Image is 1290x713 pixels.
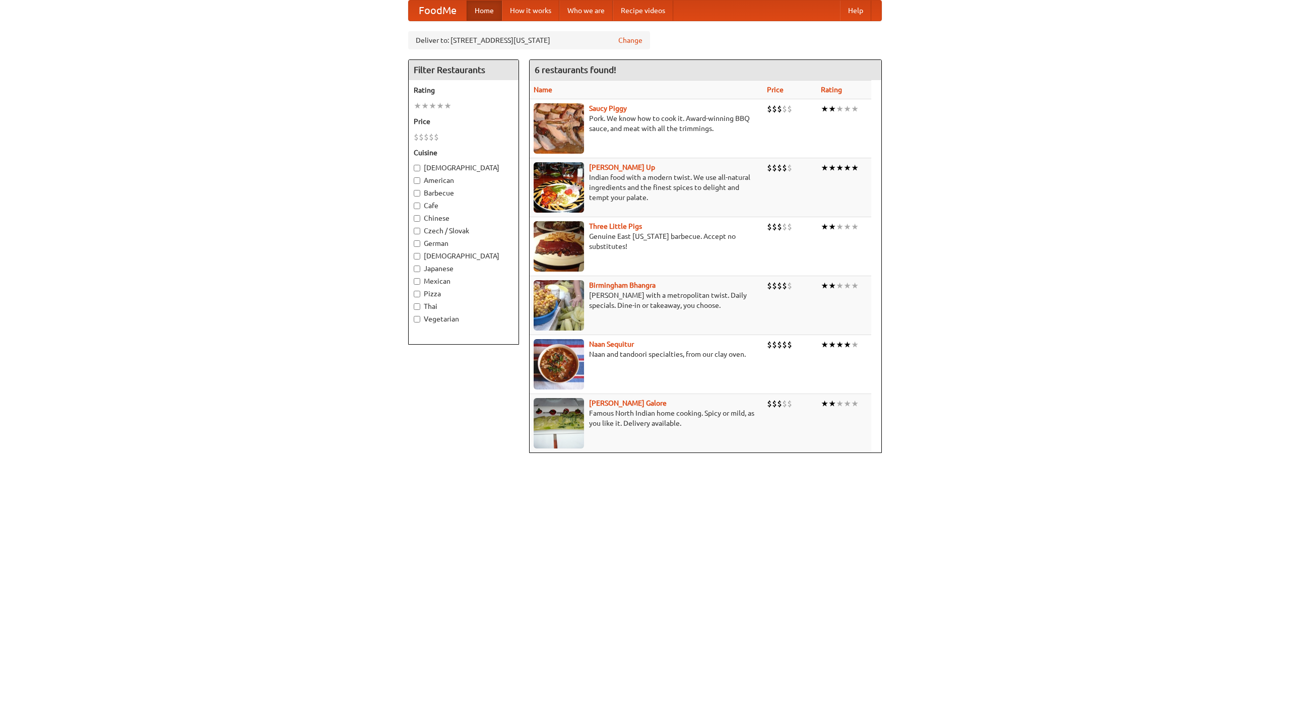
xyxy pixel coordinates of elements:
[828,398,836,409] li: ★
[589,399,667,407] a: [PERSON_NAME] Galore
[535,65,616,75] ng-pluralize: 6 restaurants found!
[844,221,851,232] li: ★
[414,276,513,286] label: Mexican
[414,177,420,184] input: American
[777,162,782,173] li: $
[414,228,420,234] input: Czech / Slovak
[844,339,851,350] li: ★
[772,221,777,232] li: $
[772,103,777,114] li: $
[419,132,424,143] li: $
[782,162,787,173] li: $
[787,221,792,232] li: $
[767,221,772,232] li: $
[772,339,777,350] li: $
[414,163,513,173] label: [DEMOGRAPHIC_DATA]
[844,103,851,114] li: ★
[787,339,792,350] li: $
[429,132,434,143] li: $
[851,221,859,232] li: ★
[534,162,584,213] img: curryup.jpg
[414,175,513,185] label: American
[414,289,513,299] label: Pizza
[414,301,513,311] label: Thai
[821,339,828,350] li: ★
[782,280,787,291] li: $
[618,35,642,45] a: Change
[767,339,772,350] li: $
[444,100,451,111] li: ★
[414,316,420,322] input: Vegetarian
[767,162,772,173] li: $
[844,398,851,409] li: ★
[836,280,844,291] li: ★
[787,103,792,114] li: $
[828,221,836,232] li: ★
[589,340,634,348] a: Naan Sequitur
[828,339,836,350] li: ★
[534,86,552,94] a: Name
[821,162,828,173] li: ★
[589,222,642,230] a: Three Little Pigs
[840,1,871,21] a: Help
[414,100,421,111] li: ★
[414,251,513,261] label: [DEMOGRAPHIC_DATA]
[467,1,502,21] a: Home
[534,172,759,203] p: Indian food with a modern twist. We use all-natural ingredients and the finest spices to delight ...
[777,280,782,291] li: $
[828,280,836,291] li: ★
[821,398,828,409] li: ★
[414,240,420,247] input: German
[828,103,836,114] li: ★
[777,103,782,114] li: $
[767,86,784,94] a: Price
[534,339,584,390] img: naansequitur.jpg
[534,408,759,428] p: Famous North Indian home cooking. Spicy or mild, as you like it. Delivery available.
[436,100,444,111] li: ★
[559,1,613,21] a: Who we are
[414,314,513,324] label: Vegetarian
[414,201,513,211] label: Cafe
[534,231,759,251] p: Genuine East [US_STATE] barbecue. Accept no substitutes!
[767,398,772,409] li: $
[844,162,851,173] li: ★
[828,162,836,173] li: ★
[777,221,782,232] li: $
[502,1,559,21] a: How it works
[821,103,828,114] li: ★
[414,238,513,248] label: German
[414,132,419,143] li: $
[534,349,759,359] p: Naan and tandoori specialties, from our clay oven.
[851,339,859,350] li: ★
[844,280,851,291] li: ★
[613,1,673,21] a: Recipe videos
[414,165,420,171] input: [DEMOGRAPHIC_DATA]
[534,103,584,154] img: saucy.jpg
[836,103,844,114] li: ★
[782,339,787,350] li: $
[821,280,828,291] li: ★
[414,203,420,209] input: Cafe
[851,398,859,409] li: ★
[534,290,759,310] p: [PERSON_NAME] with a metropolitan twist. Daily specials. Dine-in or takeaway, you choose.
[414,278,420,285] input: Mexican
[414,116,513,126] h5: Price
[851,162,859,173] li: ★
[414,253,420,260] input: [DEMOGRAPHIC_DATA]
[414,85,513,95] h5: Rating
[534,221,584,272] img: littlepigs.jpg
[424,132,429,143] li: $
[782,398,787,409] li: $
[772,162,777,173] li: $
[414,215,420,222] input: Chinese
[821,86,842,94] a: Rating
[409,1,467,21] a: FoodMe
[534,398,584,448] img: currygalore.jpg
[787,280,792,291] li: $
[782,103,787,114] li: $
[409,60,519,80] h4: Filter Restaurants
[414,188,513,198] label: Barbecue
[787,162,792,173] li: $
